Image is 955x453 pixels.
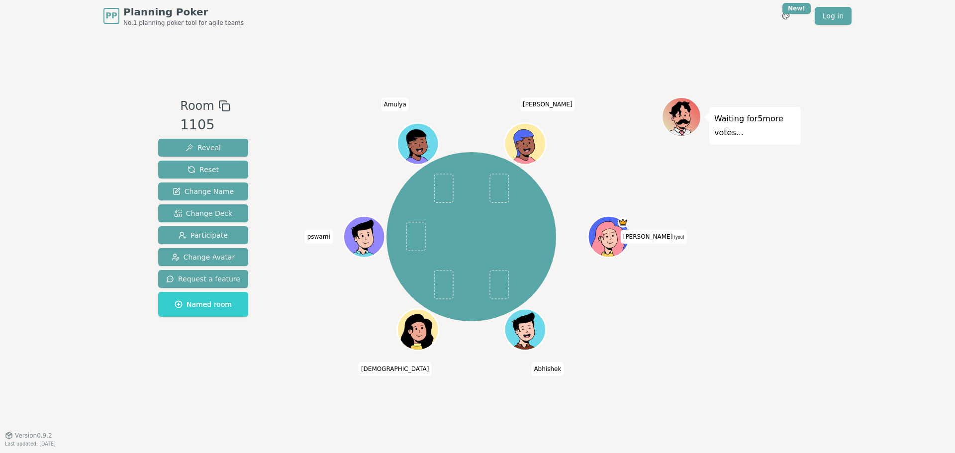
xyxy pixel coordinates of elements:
[777,7,795,25] button: New!
[621,230,687,244] span: Click to change your name
[359,362,431,375] span: Click to change your name
[714,112,796,140] p: Waiting for 5 more votes...
[672,235,684,240] span: (you)
[815,7,852,25] a: Log in
[381,97,408,111] span: Click to change your name
[158,248,248,266] button: Change Avatar
[158,270,248,288] button: Request a feature
[186,143,221,153] span: Reveal
[158,226,248,244] button: Participate
[531,362,564,375] span: Click to change your name
[158,161,248,179] button: Reset
[188,165,219,175] span: Reset
[105,10,117,22] span: PP
[5,432,52,440] button: Version0.9.2
[180,115,230,135] div: 1105
[589,217,628,256] button: Click to change your avatar
[5,441,56,447] span: Last updated: [DATE]
[123,5,244,19] span: Planning Poker
[123,19,244,27] span: No.1 planning poker tool for agile teams
[158,204,248,222] button: Change Deck
[103,5,244,27] a: PPPlanning PokerNo.1 planning poker tool for agile teams
[180,97,214,115] span: Room
[305,230,333,244] span: Click to change your name
[179,230,228,240] span: Participate
[15,432,52,440] span: Version 0.9.2
[174,208,232,218] span: Change Deck
[158,139,248,157] button: Reveal
[173,186,234,196] span: Change Name
[166,274,240,284] span: Request a feature
[618,217,628,228] span: Gajendra is the host
[172,252,235,262] span: Change Avatar
[520,97,575,111] span: Click to change your name
[158,292,248,317] button: Named room
[158,182,248,200] button: Change Name
[175,299,232,309] span: Named room
[782,3,811,14] div: New!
